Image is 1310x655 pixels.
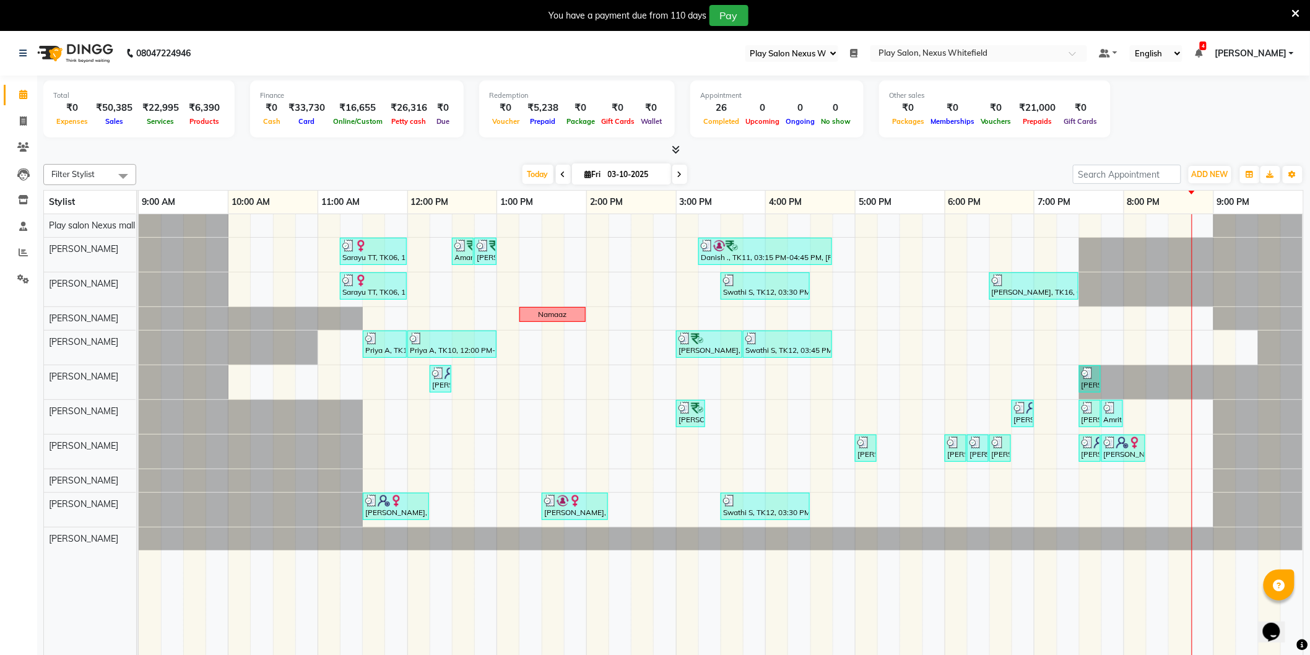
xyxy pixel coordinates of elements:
[991,274,1077,298] div: [PERSON_NAME], TK16, 06:30 PM-07:30 PM, Hair Cut [DEMOGRAPHIC_DATA] (Senior Stylist)
[144,117,178,126] span: Services
[409,332,495,356] div: Priya A, TK10, 12:00 PM-01:00 PM, Hair Cut [DEMOGRAPHIC_DATA] (Senior Stylist)
[53,117,91,126] span: Expenses
[889,117,927,126] span: Packages
[700,101,742,115] div: 26
[722,274,809,298] div: Swathi S, TK12, 03:30 PM-04:30 PM, Hair Cut [DEMOGRAPHIC_DATA] (Senior Stylist)
[742,101,783,115] div: 0
[722,495,809,518] div: Swathi S, TK12, 03:30 PM-04:30 PM, Hair Cut [DEMOGRAPHIC_DATA] (Senior Stylist)
[1035,193,1074,211] a: 7:00 PM
[1215,47,1286,60] span: [PERSON_NAME]
[389,117,430,126] span: Petty cash
[523,165,553,184] span: Today
[742,117,783,126] span: Upcoming
[598,101,638,115] div: ₹0
[139,193,178,211] a: 9:00 AM
[49,498,118,510] span: [PERSON_NAME]
[604,165,666,184] input: 2025-10-03
[991,436,1010,460] div: [PERSON_NAME], TK15, 06:30 PM-06:45 PM, 3G Forehead
[260,101,284,115] div: ₹0
[91,101,137,115] div: ₹50,385
[497,193,536,211] a: 1:00 PM
[700,117,742,126] span: Completed
[284,101,330,115] div: ₹33,730
[260,117,284,126] span: Cash
[598,117,638,126] span: Gift Cards
[49,313,118,324] span: [PERSON_NAME]
[587,193,626,211] a: 2:00 PM
[364,332,406,356] div: Priya A, TK10, 11:30 AM-12:00 PM, FUSIO-DOSE PLUS RITUAL- 30 MIN
[1080,402,1100,425] div: [PERSON_NAME] ., TK14, 07:30 PM-07:45 PM, Threading-Eye Brow Shaping
[431,367,450,391] div: [PERSON_NAME], TK07, 12:15 PM-12:30 PM, Threading-Upper Lip
[1061,101,1101,115] div: ₹0
[783,117,818,126] span: Ongoing
[1103,402,1122,425] div: Amrita ., TK18, 07:45 PM-08:00 PM, Threading-[GEOGRAPHIC_DATA]
[539,309,567,320] div: Namaaz
[543,495,607,518] div: [PERSON_NAME], TK08, 01:30 PM-02:15 PM, Blowdry + Shampoo + Conditioner[L'OREAL] Medium
[330,101,386,115] div: ₹16,655
[186,117,222,126] span: Products
[49,278,118,289] span: [PERSON_NAME]
[49,406,118,417] span: [PERSON_NAME]
[766,193,805,211] a: 4:00 PM
[136,36,191,71] b: 08047224946
[1195,48,1202,59] a: 4
[1258,605,1298,643] iframe: chat widget
[49,371,118,382] span: [PERSON_NAME]
[137,101,184,115] div: ₹22,995
[563,101,598,115] div: ₹0
[856,436,875,460] div: [PERSON_NAME], TK13, 05:00 PM-05:15 PM, Threading-Eye Brow Shaping
[1061,117,1101,126] span: Gift Cards
[523,101,563,115] div: ₹5,238
[408,193,452,211] a: 12:00 PM
[1080,436,1100,460] div: [PERSON_NAME], TK19, 07:30 PM-07:45 PM, Threading-Eye Brow Shaping
[1020,117,1056,126] span: Prepaids
[364,495,428,518] div: [PERSON_NAME], TK04, 11:30 AM-12:15 PM, Hair Cut-Girl senior stylist
[32,36,116,71] img: logo
[475,240,495,263] div: [PERSON_NAME] A, TK02, 12:45 PM-01:00 PM, [PERSON_NAME] Shaping
[49,533,118,544] span: [PERSON_NAME]
[946,436,965,460] div: [PERSON_NAME], TK15, 06:00 PM-06:15 PM, Threading-Eye Brow Shaping
[945,193,984,211] a: 6:00 PM
[53,101,91,115] div: ₹0
[783,101,818,115] div: 0
[549,9,707,22] div: You have a payment due from 110 days
[709,5,748,26] button: Pay
[102,117,126,126] span: Sales
[889,90,1101,101] div: Other sales
[582,170,604,179] span: Fri
[1192,170,1228,179] span: ADD NEW
[341,274,406,298] div: Sarayu TT, TK06, 11:15 AM-12:00 PM, Blowdry + Shampoo + Conditioner[L'OREAL] Medium
[260,90,454,101] div: Finance
[677,402,704,425] div: [PERSON_NAME], TK09, 03:00 PM-03:20 PM, Threading EB,UL
[386,101,432,115] div: ₹26,316
[927,101,978,115] div: ₹0
[700,240,831,263] div: Danish ., TK11, 03:15 PM-04:45 PM, [PERSON_NAME] Shaping,Hair Cut Men (Senior stylist)
[330,117,386,126] span: Online/Custom
[49,336,118,347] span: [PERSON_NAME]
[49,475,118,486] span: [PERSON_NAME]
[978,101,1015,115] div: ₹0
[49,196,75,207] span: Stylist
[968,436,987,460] div: [PERSON_NAME], TK15, 06:15 PM-06:30 PM, 3G upper lip
[744,332,831,356] div: Swathi S, TK12, 03:45 PM-04:45 PM, Hair Cut-Girl senior stylist
[49,440,118,451] span: [PERSON_NAME]
[927,117,978,126] span: Memberships
[296,117,318,126] span: Card
[889,101,927,115] div: ₹0
[1013,402,1033,425] div: [PERSON_NAME], TK17, 06:45 PM-07:00 PM, Threading-Eye Brow Shaping
[51,169,95,179] span: Filter Stylist
[527,117,559,126] span: Prepaid
[818,101,854,115] div: 0
[53,90,225,101] div: Total
[1073,165,1181,184] input: Search Appointment
[489,117,523,126] span: Voucher
[1189,166,1231,183] button: ADD NEW
[563,117,598,126] span: Package
[432,101,454,115] div: ₹0
[49,243,118,254] span: [PERSON_NAME]
[489,90,665,101] div: Redemption
[341,240,406,263] div: Sarayu TT, TK06, 11:15 AM-12:00 PM, Hair Cut [DEMOGRAPHIC_DATA] (Senior Stylist)
[638,101,665,115] div: ₹0
[1214,193,1253,211] a: 9:00 PM
[49,220,135,231] span: Play salon Nexus mall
